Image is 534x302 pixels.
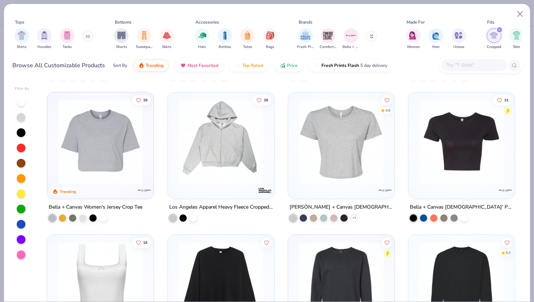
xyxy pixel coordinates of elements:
[490,31,498,40] img: Cropped Image
[195,28,209,50] div: filter for Hats
[169,203,273,212] div: Los Angeles Apparel Heavy Fleece Cropped Zip Up
[360,61,387,70] span: 5 day delivery
[320,28,336,50] button: filter button
[37,28,52,50] div: filter for Hoodies
[513,7,527,21] button: Close
[498,183,513,198] img: Bella + Canvas logo
[175,100,267,184] img: cc7ab432-f25a-40f3-be60-7822b14c0338
[410,203,513,212] div: Bella + Canvas [DEMOGRAPHIC_DATA]' Poly-Cotton Crop T-Shirt
[266,31,274,40] img: Bags Image
[429,28,443,50] div: filter for Men
[117,31,126,40] img: Shorts Image
[320,28,336,50] div: filter for Comfort Colors
[218,28,232,50] div: filter for Bottles
[146,63,163,68] span: Trending
[40,31,48,40] img: Hoodies Image
[382,237,392,247] button: Like
[287,63,298,68] span: Price
[297,28,314,50] button: filter button
[143,98,147,102] span: 38
[487,44,501,50] span: Cropped
[113,62,127,69] div: Sort By
[387,100,479,184] img: ebb3eb2f-aad3-4d68-ac44-cb0dceefc72e
[54,100,146,184] img: f8368540-1c17-41b5-a2fe-f968675bffdf
[453,44,464,50] span: Unisex
[143,241,147,244] span: 16
[309,59,393,72] button: Fresh Prints Flash5 day delivery
[17,31,26,40] img: Shirts Image
[320,44,336,50] span: Comfort Colors
[432,31,440,40] img: Men Image
[140,31,148,40] img: Sweatpants Image
[60,28,74,50] div: filter for Tanks
[198,31,206,40] img: Hats Image
[504,98,509,102] span: 31
[378,183,392,198] img: Bella + Canvas logo
[297,44,314,50] span: Fresh Prints
[180,63,186,68] img: most_fav.gif
[15,86,29,92] div: Filter By
[17,44,27,50] span: Shirts
[132,237,151,247] button: Like
[198,44,206,50] span: Hats
[314,63,320,68] img: flash.gif
[114,28,129,50] div: filter for Shorts
[290,203,393,212] div: [PERSON_NAME] + Canvas [DEMOGRAPHIC_DATA]' Flowy Cropped T-Shirt
[221,31,229,40] img: Bottles Image
[409,31,417,40] img: Women Image
[446,61,502,69] input: Try "T-Shirt"
[452,28,466,50] button: filter button
[240,28,255,50] div: filter for Totes
[406,28,421,50] button: filter button
[15,28,29,50] button: filter button
[300,30,311,41] img: Fresh Prints Image
[266,44,274,50] span: Bags
[136,28,153,50] div: filter for Sweatpants
[297,28,314,50] div: filter for Fresh Prints
[258,183,272,198] img: Los Angeles Apparel logo
[115,19,132,25] div: Bottoms
[60,28,74,50] button: filter button
[138,63,144,68] img: trending.gif
[295,100,387,184] img: b6d53bca-84d7-4cc2-93a1-4626af183336
[49,203,142,212] div: Bella + Canvas Women's Jersey Crop Tee
[323,30,333,41] img: Comfort Colors Image
[15,28,29,50] div: filter for Shirts
[136,44,153,50] span: Sweatpants
[252,95,271,105] button: Like
[429,28,443,50] button: filter button
[509,28,524,50] button: filter button
[343,28,359,50] div: filter for Bella + Canvas
[493,95,512,105] button: Like
[343,28,359,50] button: filter button
[454,31,463,40] img: Unisex Image
[487,19,494,25] div: Fits
[407,44,420,50] span: Women
[37,44,51,50] span: Hoodies
[452,28,466,50] div: filter for Unisex
[132,95,151,105] button: Like
[416,100,507,184] img: cdc8e803-10e2-4d02-afb6-6b9e0f671292
[487,28,501,50] div: filter for Cropped
[321,63,359,68] span: Fresh Prints Flash
[267,100,359,184] img: e9b0d7cb-44f9-4701-a6f3-580875907980
[299,19,312,25] div: Brands
[37,28,52,50] button: filter button
[235,63,241,68] img: TopRated.gif
[159,28,174,50] button: filter button
[133,59,169,72] button: Trending
[382,95,392,105] button: Like
[509,28,524,50] div: filter for Slim
[162,44,171,50] span: Skirts
[240,28,255,50] button: filter button
[513,31,521,40] img: Slim Image
[63,31,71,40] img: Tanks Image
[406,28,421,50] div: filter for Women
[243,31,251,40] img: Totes Image
[230,59,268,72] button: Top Rated
[243,44,252,50] span: Totes
[385,108,391,113] div: 4.6
[506,250,511,255] div: 5.0
[114,28,129,50] button: filter button
[274,59,303,72] button: Price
